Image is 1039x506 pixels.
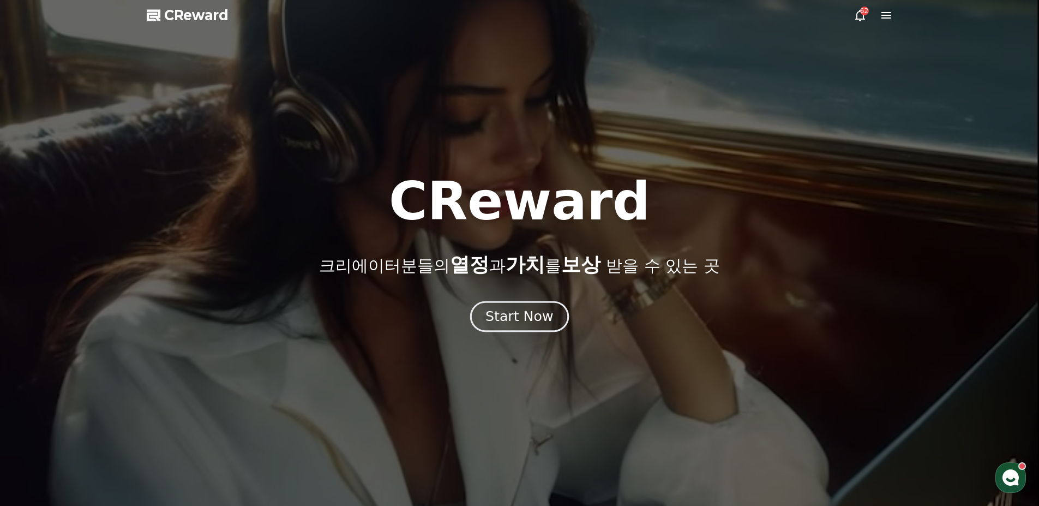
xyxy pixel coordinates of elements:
[854,9,867,22] a: 62
[485,307,553,326] div: Start Now
[450,253,489,276] span: 열정
[319,254,719,276] p: 크리에이터분들의 과 를 받을 수 있는 곳
[561,253,600,276] span: 보상
[470,301,569,332] button: Start Now
[164,7,229,24] span: CReward
[506,253,545,276] span: 가치
[100,363,113,372] span: 대화
[147,7,229,24] a: CReward
[169,362,182,371] span: 설정
[141,346,209,373] a: 설정
[389,175,650,228] h1: CReward
[860,7,869,15] div: 62
[72,346,141,373] a: 대화
[34,362,41,371] span: 홈
[472,313,567,323] a: Start Now
[3,346,72,373] a: 홈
